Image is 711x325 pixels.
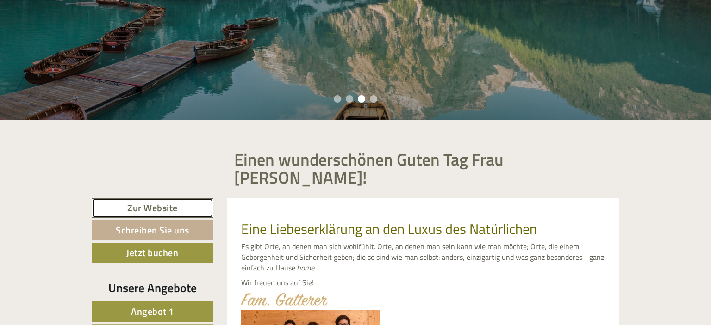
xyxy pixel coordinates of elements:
div: [DATE] [166,7,199,23]
button: Senden [305,239,365,260]
div: [GEOGRAPHIC_DATA] [14,27,143,34]
p: Es gibt Orte, an denen man sich wohlfühlt. Orte, an denen man sein kann wie man möchte; Orte, die... [241,241,606,273]
span: Angebot 1 [131,304,174,319]
a: Schreiben Sie uns [92,220,213,240]
p: Wir freuen uns auf Sie! [241,277,606,288]
a: Zur Website [92,198,213,218]
a: Jetzt buchen [92,243,213,263]
img: image [241,293,328,306]
em: home. [297,262,316,273]
div: Unsere Angebote [92,279,213,296]
div: Guten Tag, wie können wir Ihnen helfen? [7,25,148,53]
h1: Einen wunderschönen Guten Tag Frau [PERSON_NAME]! [234,150,613,187]
small: 13:25 [14,45,143,51]
span: Eine Liebeserklärung an den Luxus des Natürlichen [241,218,537,239]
